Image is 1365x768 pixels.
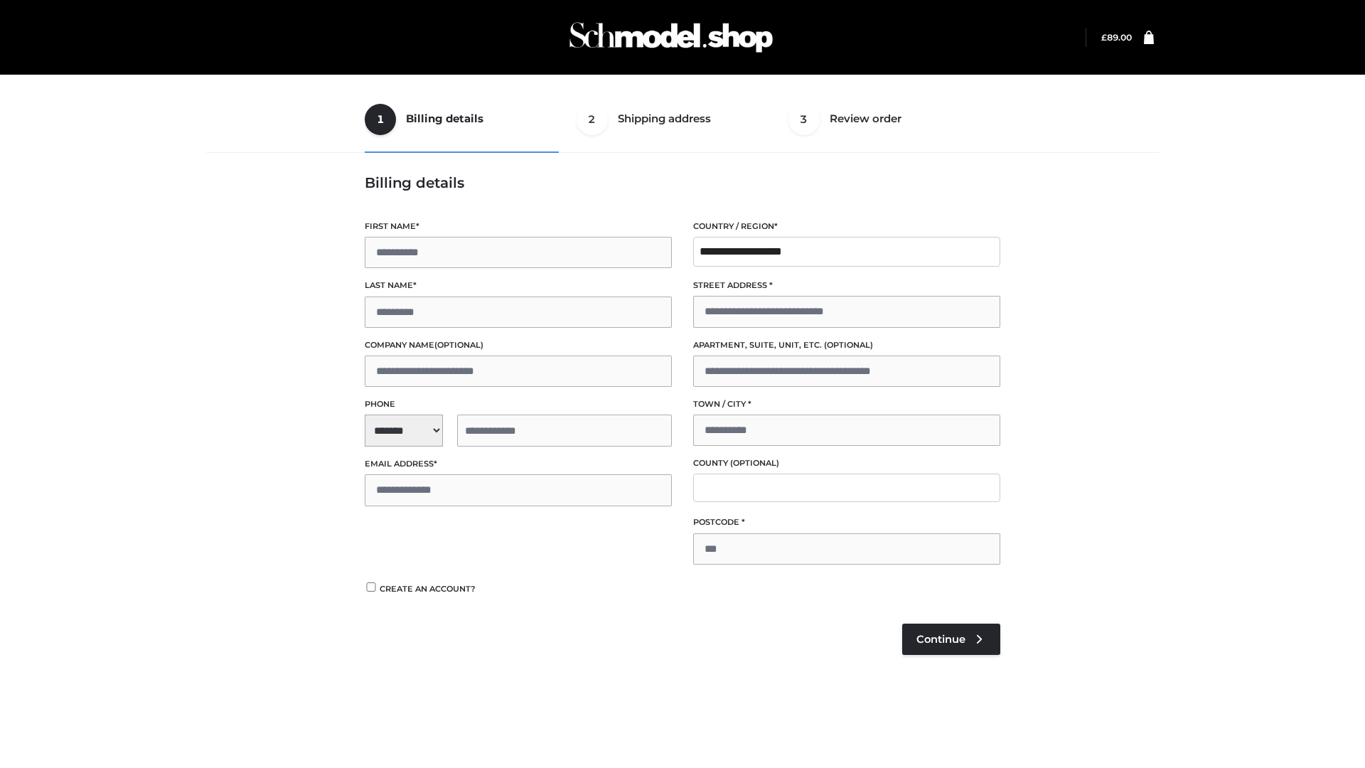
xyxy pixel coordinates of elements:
[693,338,1000,352] label: Apartment, suite, unit, etc.
[902,624,1000,655] a: Continue
[693,516,1000,529] label: Postcode
[564,9,778,65] img: Schmodel Admin 964
[365,398,672,411] label: Phone
[1101,32,1132,43] bdi: 89.00
[1101,32,1107,43] span: £
[434,340,483,350] span: (optional)
[824,340,873,350] span: (optional)
[365,279,672,292] label: Last name
[365,582,378,592] input: Create an account?
[693,398,1000,411] label: Town / City
[365,174,1000,191] h3: Billing details
[365,220,672,233] label: First name
[693,279,1000,292] label: Street address
[365,338,672,352] label: Company name
[916,633,965,646] span: Continue
[1101,32,1132,43] a: £89.00
[693,220,1000,233] label: Country / Region
[380,584,476,594] span: Create an account?
[730,458,779,468] span: (optional)
[693,457,1000,470] label: County
[365,457,672,471] label: Email address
